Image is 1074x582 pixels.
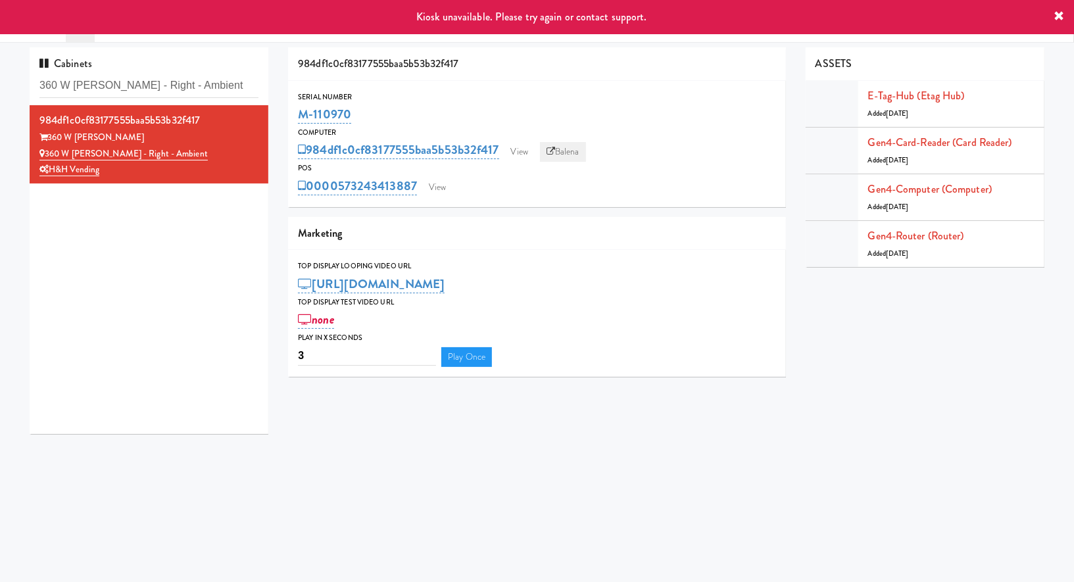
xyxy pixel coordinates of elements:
a: Gen4-router (Router) [868,228,964,243]
span: Kiosk unavailable. Please try again or contact support. [416,9,647,24]
a: M-110970 [298,105,351,124]
div: Top Display Test Video Url [298,296,776,309]
span: Added [868,109,909,118]
span: Added [868,249,909,258]
span: [DATE] [886,202,909,212]
span: Marketing [298,226,342,241]
div: Computer [298,126,776,139]
div: 984df1c0cf83177555baa5b53b32f417 [288,47,786,81]
span: ASSETS [816,56,852,71]
a: Balena [540,142,586,162]
span: [DATE] [886,109,909,118]
a: Gen4-card-reader (Card Reader) [868,135,1012,150]
a: View [504,142,535,162]
div: 984df1c0cf83177555baa5b53b32f417 [39,110,258,130]
a: View [422,178,452,197]
div: POS [298,162,776,175]
span: [DATE] [886,249,909,258]
li: 984df1c0cf83177555baa5b53b32f417360 W [PERSON_NAME] 360 W [PERSON_NAME] - Right - AmbientH&H Vending [30,105,268,183]
span: [DATE] [886,155,909,165]
div: Top Display Looping Video Url [298,260,776,273]
a: Gen4-computer (Computer) [868,182,992,197]
div: 360 W [PERSON_NAME] [39,130,258,146]
a: [URL][DOMAIN_NAME] [298,275,445,293]
a: none [298,310,334,329]
span: Cabinets [39,56,92,71]
a: 984df1c0cf83177555baa5b53b32f417 [298,141,499,159]
span: Added [868,155,909,165]
div: Serial Number [298,91,776,104]
a: 360 W [PERSON_NAME] - Right - Ambient [39,147,208,160]
a: Play Once [441,347,492,367]
span: Added [868,202,909,212]
a: E-tag-hub (Etag Hub) [868,88,965,103]
input: Search cabinets [39,74,258,98]
div: Play in X seconds [298,331,776,345]
a: 0000573243413887 [298,177,417,195]
a: H&H Vending [39,163,99,176]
